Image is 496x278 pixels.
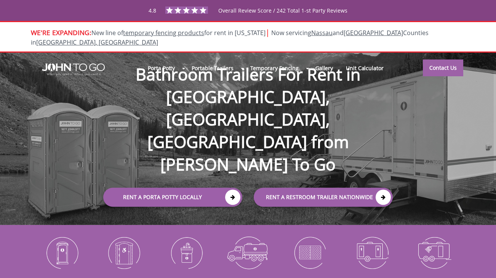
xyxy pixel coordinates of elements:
a: rent a RESTROOM TRAILER Nationwide [254,188,393,207]
img: Waste-Services-icon_N.png [223,233,274,272]
a: Contact Us [423,59,463,76]
img: ADA-Accessible-Units-icon_N.png [99,233,149,272]
a: Nassau [311,29,333,37]
span: Overall Review Score / 242 Total 1-st Party Reviews [218,7,347,29]
button: Live Chat [466,247,496,278]
img: Temporary-Fencing-cion_N.png [285,233,335,272]
a: temporary fencing products [123,29,204,37]
a: [GEOGRAPHIC_DATA], [GEOGRAPHIC_DATA] [36,38,158,47]
h1: Bathroom Trailers For Rent in [GEOGRAPHIC_DATA], [GEOGRAPHIC_DATA], [GEOGRAPHIC_DATA] from [PERSO... [96,38,400,175]
span: WE'RE EXPANDING: [31,28,91,37]
span: 4.8 [149,7,156,14]
span: | [266,27,270,37]
a: Rent a Porta Potty Locally [103,188,242,207]
a: Porta Potty [141,60,181,76]
a: Temporary Fencing [244,60,305,76]
img: Restroom-Trailers-icon_N.png [347,233,397,272]
a: [GEOGRAPHIC_DATA] [344,29,403,37]
img: Shower-Trailers-icon_N.png [409,233,459,272]
img: Portable-Sinks-icon_N.png [161,233,211,272]
a: Portable Trailers [185,60,240,76]
span: Now servicing and Counties in [31,29,429,47]
span: New line of for rent in [US_STATE] [31,29,429,47]
a: Unit Calculator [339,60,390,76]
a: Gallery [309,60,339,76]
img: Portable-Toilets-icon_N.png [37,233,87,272]
img: JOHN to go [42,63,105,76]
